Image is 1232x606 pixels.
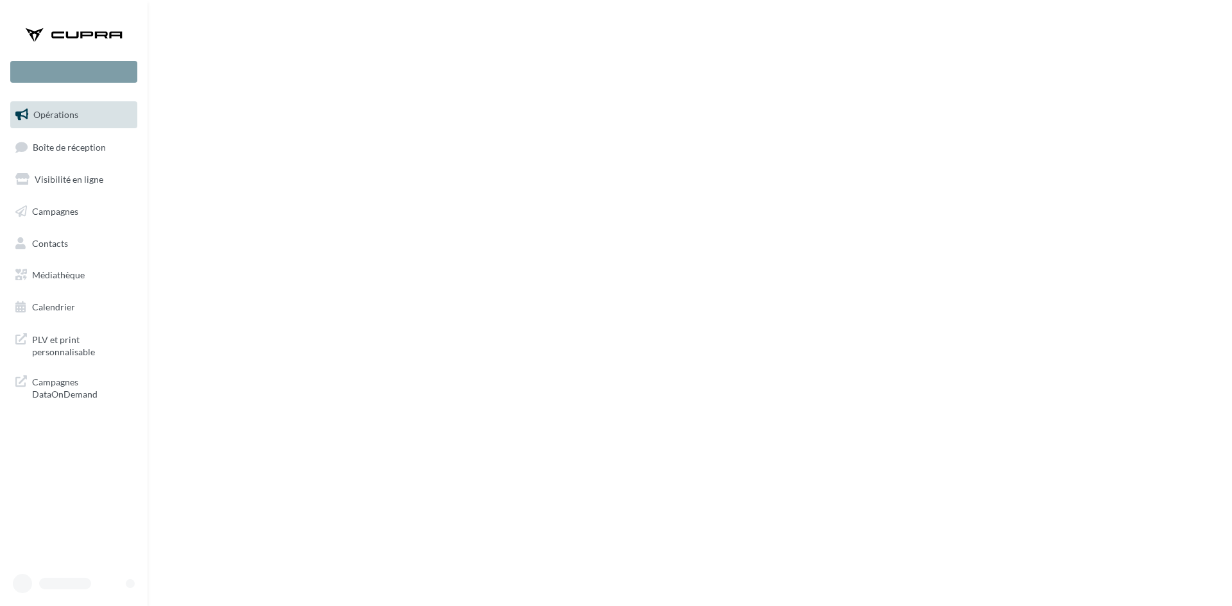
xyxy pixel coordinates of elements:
a: Campagnes [8,198,140,225]
span: Campagnes DataOnDemand [32,373,132,401]
span: Boîte de réception [33,141,106,152]
span: Contacts [32,237,68,248]
a: Médiathèque [8,262,140,289]
a: Calendrier [8,294,140,321]
a: Contacts [8,230,140,257]
div: Nouvelle campagne [10,61,137,83]
span: Médiathèque [32,269,85,280]
a: PLV et print personnalisable [8,326,140,364]
a: Opérations [8,101,140,128]
span: Opérations [33,109,78,120]
span: Calendrier [32,301,75,312]
span: Visibilité en ligne [35,174,103,185]
span: Campagnes [32,206,78,217]
a: Boîte de réception [8,133,140,161]
a: Campagnes DataOnDemand [8,368,140,406]
span: PLV et print personnalisable [32,331,132,358]
a: Visibilité en ligne [8,166,140,193]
